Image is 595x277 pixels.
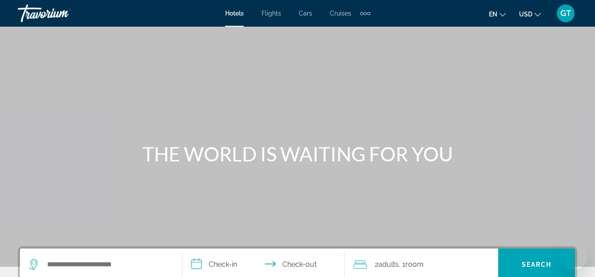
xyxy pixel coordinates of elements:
[489,11,497,18] span: en
[299,10,312,17] a: Cars
[330,10,351,17] a: Cruises
[560,9,571,18] span: GT
[18,2,107,25] a: Travorium
[46,258,169,271] input: Search hotel destination
[399,258,424,271] span: , 1
[559,241,588,270] iframe: Button to launch messaging window
[225,10,244,17] a: Hotels
[378,260,399,269] span: Adults
[405,260,424,269] span: Room
[131,142,464,165] h1: THE WORLD IS WAITING FOR YOU
[489,8,506,20] button: Change language
[375,258,399,271] span: 2
[519,8,541,20] button: Change currency
[522,261,552,268] span: Search
[554,4,577,23] button: User Menu
[519,11,532,18] span: USD
[262,10,281,17] a: Flights
[360,6,370,20] button: Extra navigation items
